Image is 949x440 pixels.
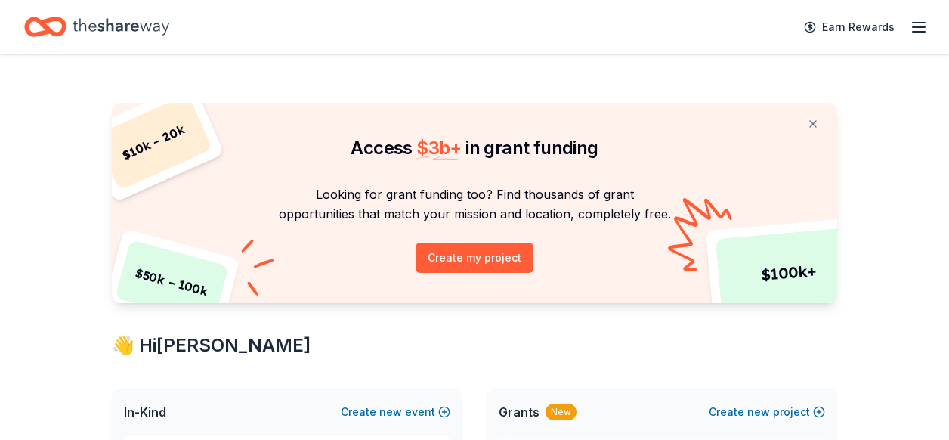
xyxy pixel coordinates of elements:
[747,403,770,421] span: new
[416,243,533,273] button: Create my project
[124,403,166,421] span: In-Kind
[24,9,169,45] a: Home
[379,403,402,421] span: new
[351,137,598,159] span: Access in grant funding
[546,404,577,420] div: New
[416,137,462,159] span: $ 3b +
[499,403,539,421] span: Grants
[130,184,819,225] p: Looking for grant funding too? Find thousands of grant opportunities that match your mission and ...
[341,403,450,421] button: Createnewevent
[112,333,837,358] div: 👋 Hi [PERSON_NAME]
[795,14,904,41] a: Earn Rewards
[709,403,825,421] button: Createnewproject
[95,94,213,191] div: $ 10k – 20k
